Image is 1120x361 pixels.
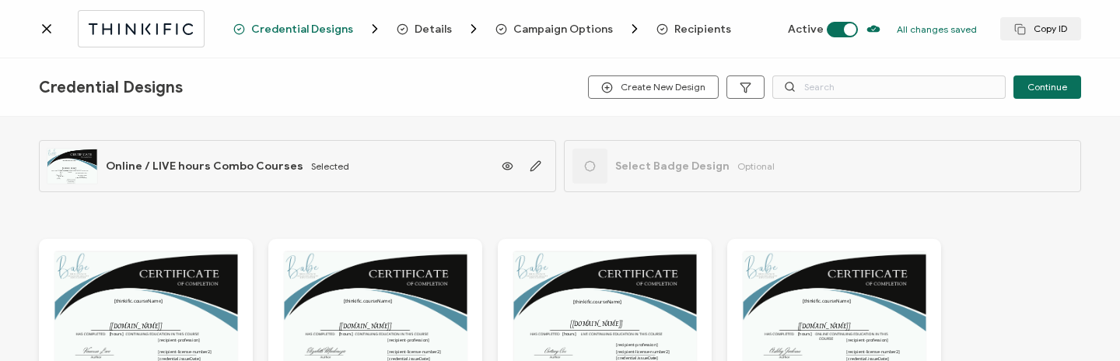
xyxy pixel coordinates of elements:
span: Active [788,23,824,36]
span: Credential Designs [251,23,353,35]
span: Recipients [674,23,731,35]
span: Credential Designs [233,21,383,37]
img: thinkific.svg [86,19,196,39]
span: Continue [1027,82,1067,92]
span: Select Badge Design [615,159,730,173]
button: Continue [1013,75,1081,99]
span: Copy ID [1014,23,1067,35]
span: Campaign Options [495,21,642,37]
button: Create New Design [588,75,719,99]
span: Online / LIVE hours Combo Courses [106,159,303,173]
iframe: Chat Widget [1042,286,1120,361]
span: Details [415,23,452,35]
div: Breadcrumb [233,21,731,37]
span: Selected [311,160,349,172]
span: Optional [737,160,775,172]
span: Credential Designs [39,78,183,97]
p: All changes saved [897,23,977,35]
span: Create New Design [601,82,705,93]
input: Search [772,75,1006,99]
span: Details [397,21,481,37]
span: Campaign Options [513,23,613,35]
button: Copy ID [1000,17,1081,40]
span: Recipients [656,23,731,35]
